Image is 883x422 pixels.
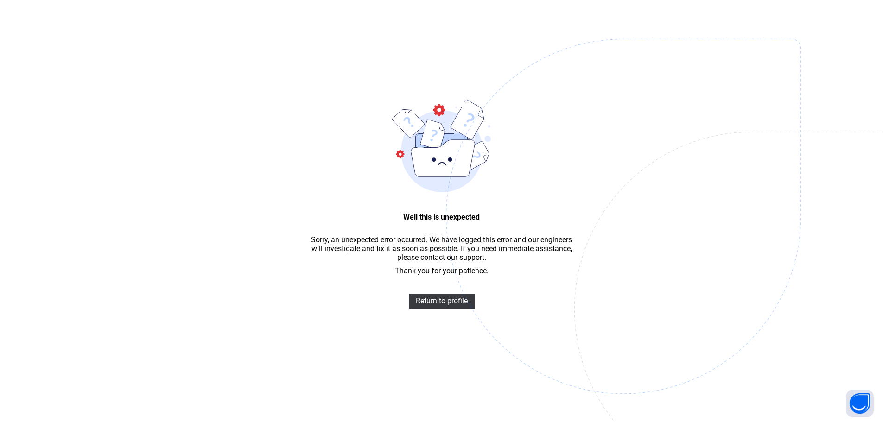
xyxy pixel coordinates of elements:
span: Sorry, an unexpected error occurred. We have logged this error and our engineers will investigate... [309,235,574,262]
button: Open asap [846,390,874,417]
img: error-bound.9d27ae2af7d8ffd69f21ced9f822e0fd.svg [392,100,491,192]
span: Return to profile [416,296,468,305]
span: Well this is unexpected [309,213,574,221]
span: Thank you for your patience. [395,266,489,275]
